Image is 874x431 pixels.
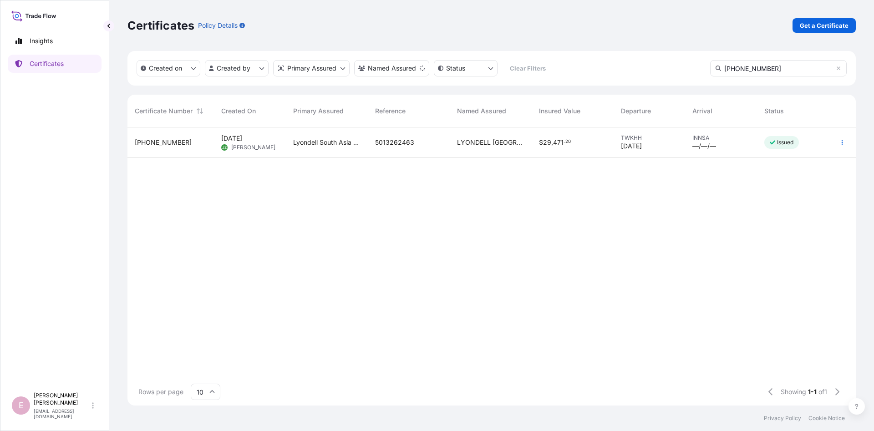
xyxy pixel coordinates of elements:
p: Created on [149,64,182,73]
span: —/—/— [692,142,716,151]
span: 29 [543,139,551,146]
span: [PERSON_NAME] [231,144,275,151]
span: Named Assured [457,106,506,116]
p: Issued [777,139,794,146]
span: INNSA [692,134,750,142]
p: Primary Assured [287,64,336,73]
p: Get a Certificate [800,21,849,30]
span: Created On [221,106,256,116]
p: Insights [30,36,53,46]
p: Status [446,64,465,73]
p: Named Assured [368,64,416,73]
span: 471 [553,139,564,146]
p: [PERSON_NAME] [PERSON_NAME] [34,392,90,406]
span: [PHONE_NUMBER] [135,138,192,147]
p: Certificates [127,18,194,33]
span: LYONDELL [GEOGRAPHIC_DATA] PTE. LTD. [457,138,524,147]
input: Search Certificate or Reference... [710,60,847,76]
span: of 1 [818,387,827,396]
span: Lyondell South Asia Pte Ltd. [293,138,361,147]
p: Clear Filters [510,64,546,73]
button: Sort [194,106,205,117]
p: Created by [217,64,250,73]
span: Certificate Number [135,106,193,116]
span: TWKHH [621,134,678,142]
p: [EMAIL_ADDRESS][DOMAIN_NAME] [34,408,90,419]
p: Policy Details [198,21,238,30]
span: 20 [565,140,571,143]
span: Rows per page [138,387,183,396]
span: $ [539,139,543,146]
button: certificateStatus Filter options [434,60,498,76]
span: , [551,139,553,146]
a: Insights [8,32,102,50]
button: cargoOwner Filter options [354,60,429,76]
button: Clear Filters [502,61,553,76]
span: . [564,140,565,143]
span: Insured Value [539,106,580,116]
a: Certificates [8,55,102,73]
button: createdOn Filter options [137,60,200,76]
span: Status [764,106,784,116]
span: 1-1 [808,387,817,396]
button: distributor Filter options [273,60,350,76]
span: 5013262463 [375,138,414,147]
span: Departure [621,106,651,116]
p: Certificates [30,59,64,68]
span: Reference [375,106,406,116]
span: [DATE] [221,134,242,143]
span: JZ [222,143,227,152]
span: Showing [781,387,806,396]
a: Privacy Policy [764,415,801,422]
span: E [19,401,24,410]
span: [DATE] [621,142,642,151]
span: Primary Assured [293,106,344,116]
a: Cookie Notice [808,415,845,422]
a: Get a Certificate [793,18,856,33]
button: createdBy Filter options [205,60,269,76]
span: Arrival [692,106,712,116]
